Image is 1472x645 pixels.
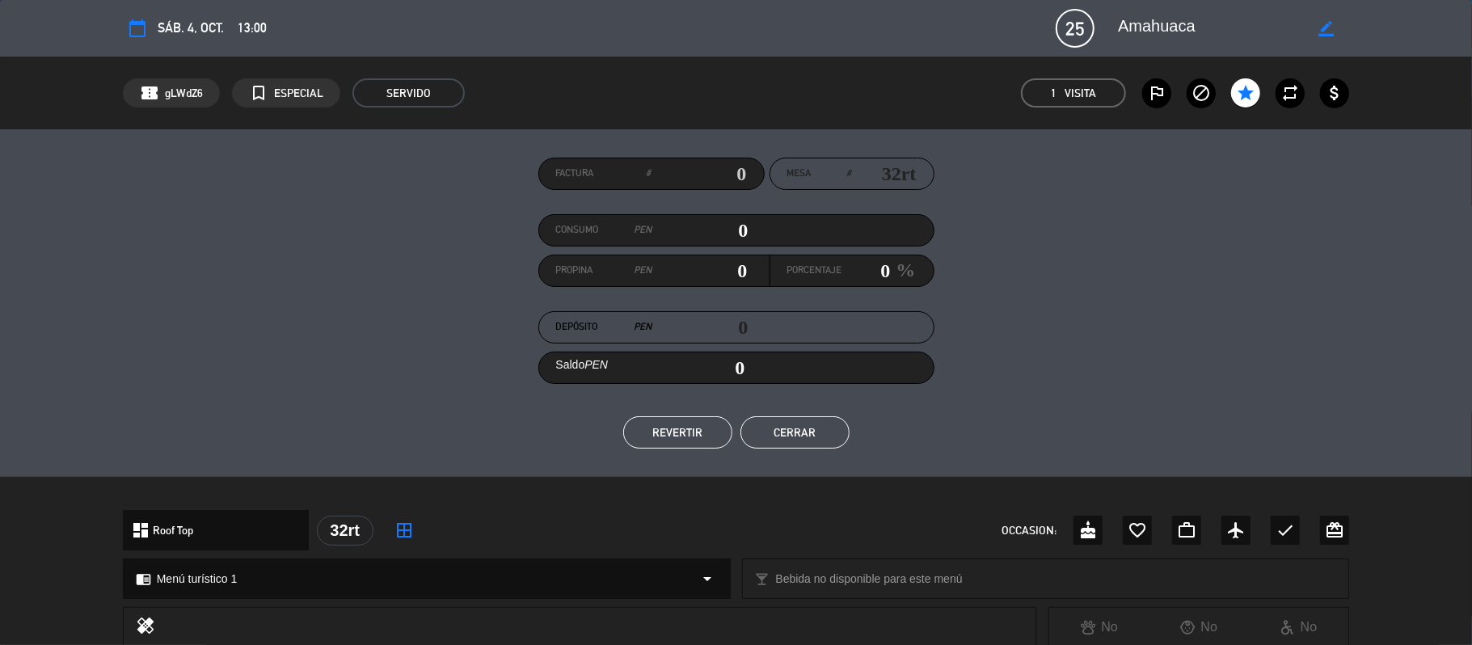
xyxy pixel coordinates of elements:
[584,358,608,371] em: PEN
[1325,521,1344,540] i: card_giftcard
[1051,84,1057,103] span: 1
[635,222,652,238] em: PEN
[128,19,147,38] i: calendar_today
[787,166,812,182] span: Mesa
[153,521,193,540] span: Roof Top
[1147,83,1166,103] i: outlined_flag
[249,83,268,103] i: turned_in_not
[1249,617,1348,638] div: No
[1128,521,1147,540] i: favorite_border
[1325,83,1344,103] i: attach_money
[556,356,609,374] label: Saldo
[352,78,465,107] span: SERVIDO
[1276,521,1295,540] i: check
[1149,617,1249,638] div: No
[394,521,414,540] i: border_all
[556,222,652,238] label: Consumo
[1049,617,1149,638] div: No
[698,569,718,588] i: arrow_drop_down
[787,263,842,279] label: Porcentaje
[652,162,747,186] input: 0
[238,18,267,39] span: 13:00
[136,571,151,587] i: chrome_reader_mode
[634,263,652,279] em: PEN
[852,162,917,186] input: number
[891,255,916,286] em: %
[647,166,652,182] em: #
[1002,521,1057,540] span: OCCASION:
[1318,21,1334,36] i: border_color
[157,570,238,588] span: Menú turístico 1
[556,319,652,335] label: Depósito
[652,259,748,283] input: 0
[652,218,749,242] input: 0
[842,259,891,283] input: 0
[1280,83,1300,103] i: repeat
[165,84,203,103] span: gLWdZ6
[158,18,224,39] span: sáb. 4, oct.
[317,516,373,546] div: 32rt
[755,571,770,587] i: local_bar
[1192,83,1211,103] i: block
[136,616,155,639] i: healing
[556,263,652,279] label: Propina
[623,416,732,449] button: REVERTIR
[131,521,150,540] i: dashboard
[1065,84,1096,103] em: Visita
[274,84,323,103] span: ESPECIAL
[1078,521,1098,540] i: cake
[1236,83,1255,103] i: star
[847,166,852,182] em: #
[1177,521,1196,540] i: work_outline
[556,166,652,182] label: Factura
[123,14,152,43] button: calendar_today
[740,416,850,449] button: Cerrar
[776,570,963,588] span: Bebida no disponible para este menú
[140,83,159,103] span: confirmation_number
[635,319,652,335] em: PEN
[1056,9,1095,48] span: 25
[1226,521,1246,540] i: airplanemode_active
